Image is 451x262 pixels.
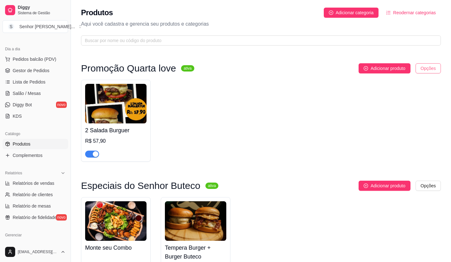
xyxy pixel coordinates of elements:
div: Gerenciar [3,230,68,240]
span: Relatórios [5,171,22,176]
span: plus-circle [364,66,368,71]
a: Salão / Mesas [3,88,68,98]
span: Sistema de Gestão [18,10,66,16]
a: Relatórios de vendas [3,178,68,188]
a: Relatório de mesas [3,201,68,211]
img: product-image [85,201,147,241]
p: Aqui você cadastra e gerencia seu produtos e categorias [81,20,441,28]
span: plus-circle [364,184,368,188]
img: product-image [165,201,226,241]
span: Complementos [13,152,42,159]
div: Dia a dia [3,44,68,54]
div: Catálogo [3,129,68,139]
h4: 2 Salada Burguer [85,126,147,135]
h2: Produtos [81,8,113,18]
a: Diggy Botnovo [3,100,68,110]
span: KDS [13,113,22,119]
a: DiggySistema de Gestão [3,3,68,18]
span: Lista de Pedidos [13,79,46,85]
button: Pedidos balcão (PDV) [3,54,68,64]
button: Adicionar categoria [324,8,379,18]
span: Salão / Mesas [13,90,41,97]
sup: ativa [181,65,194,72]
h3: Especiais do Senhor Buteco [81,182,200,190]
button: Opções [416,181,441,191]
span: Adicionar categoria [336,9,374,16]
button: [EMAIL_ADDRESS][DOMAIN_NAME] [3,244,68,259]
span: Opções [421,65,436,72]
span: S [8,23,14,30]
button: Select a team [3,20,68,33]
a: Complementos [3,150,68,160]
span: [EMAIL_ADDRESS][DOMAIN_NAME] [18,249,58,254]
span: Diggy [18,5,66,10]
div: R$ 57,90 [85,137,147,145]
span: ordered-list [386,10,391,15]
div: Senhor [PERSON_NAME] ... [19,23,75,30]
sup: ativa [205,183,218,189]
input: Buscar por nome ou código do produto [85,37,432,44]
img: product-image [85,84,147,123]
button: Adicionar produto [359,63,410,73]
a: Produtos [3,139,68,149]
h4: Tempera Burger + Burger Buteco [165,243,226,261]
button: Reodernar categorias [381,8,441,18]
a: Lista de Pedidos [3,77,68,87]
span: Adicionar produto [371,182,405,189]
span: Reodernar categorias [393,9,436,16]
a: Relatório de clientes [3,190,68,200]
h3: Promoção Quarta love [81,65,176,72]
a: Entregadoresnovo [3,240,68,250]
span: Relatório de clientes [13,191,53,198]
span: Relatório de fidelidade [13,214,57,221]
span: Produtos [13,141,30,147]
a: Relatório de fidelidadenovo [3,212,68,222]
a: Gestor de Pedidos [3,65,68,76]
span: Gestor de Pedidos [13,67,49,74]
button: Opções [416,63,441,73]
span: Diggy Bot [13,102,32,108]
span: Opções [421,182,436,189]
h4: Monte seu Combo [85,243,147,252]
span: plus-circle [329,10,333,15]
button: Adicionar produto [359,181,410,191]
a: KDS [3,111,68,121]
span: Adicionar produto [371,65,405,72]
span: Relatório de mesas [13,203,51,209]
span: Pedidos balcão (PDV) [13,56,56,62]
span: Relatórios de vendas [13,180,54,186]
